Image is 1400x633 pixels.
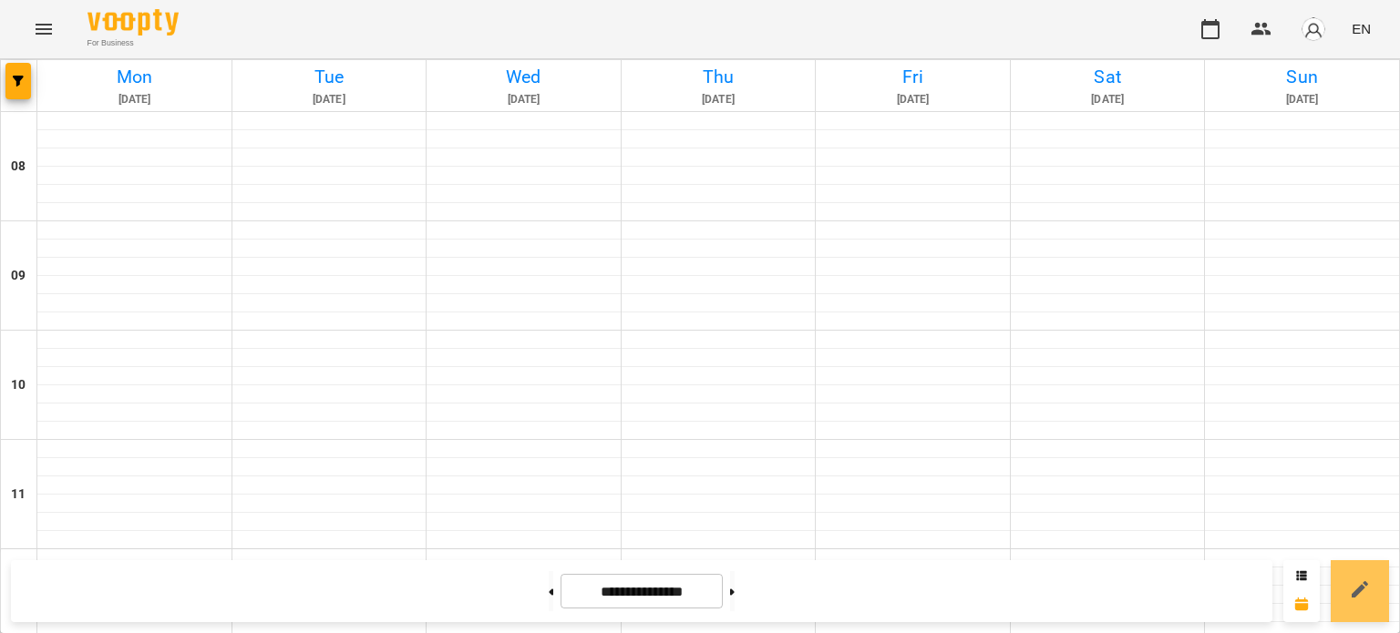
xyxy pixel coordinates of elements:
[11,485,26,505] h6: 11
[1208,91,1396,108] h6: [DATE]
[1344,12,1378,46] button: EN
[22,7,66,51] button: Menu
[624,91,813,108] h6: [DATE]
[40,63,229,91] h6: Mon
[429,63,618,91] h6: Wed
[818,63,1007,91] h6: Fri
[1014,91,1202,108] h6: [DATE]
[1014,63,1202,91] h6: Sat
[1352,19,1371,38] span: EN
[624,63,813,91] h6: Thu
[1301,16,1326,42] img: avatar_s.png
[11,157,26,177] h6: 08
[429,91,618,108] h6: [DATE]
[235,63,424,91] h6: Tue
[818,91,1007,108] h6: [DATE]
[87,37,179,49] span: For Business
[235,91,424,108] h6: [DATE]
[1208,63,1396,91] h6: Sun
[87,9,179,36] img: Voopty Logo
[11,266,26,286] h6: 09
[11,375,26,395] h6: 10
[40,91,229,108] h6: [DATE]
